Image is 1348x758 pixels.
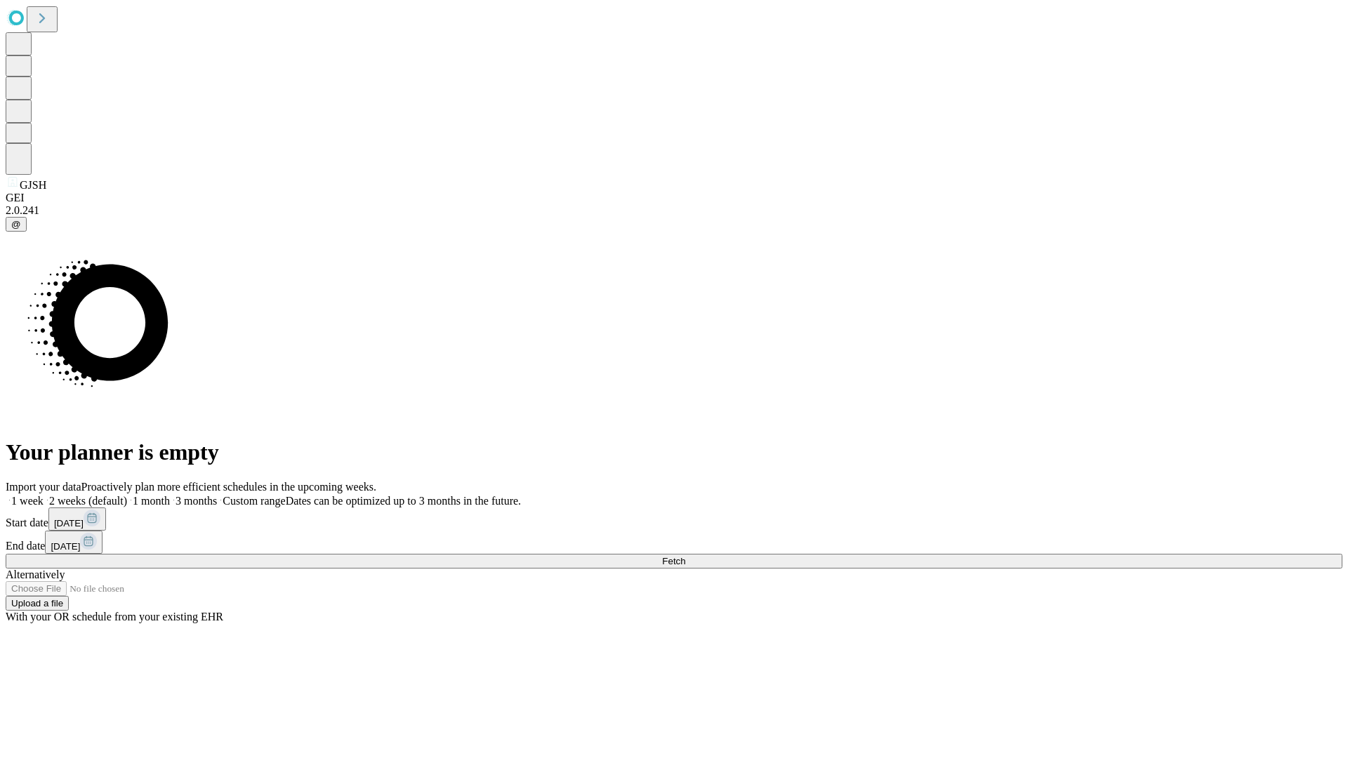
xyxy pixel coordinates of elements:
span: 2 weeks (default) [49,495,127,507]
span: 3 months [176,495,217,507]
button: [DATE] [45,531,103,554]
span: Import your data [6,481,81,493]
span: @ [11,219,21,230]
button: @ [6,217,27,232]
span: With your OR schedule from your existing EHR [6,611,223,623]
span: Dates can be optimized up to 3 months in the future. [286,495,521,507]
span: 1 month [133,495,170,507]
div: GEI [6,192,1342,204]
h1: Your planner is empty [6,439,1342,465]
span: Proactively plan more efficient schedules in the upcoming weeks. [81,481,376,493]
span: 1 week [11,495,44,507]
button: Fetch [6,554,1342,568]
span: Custom range [223,495,285,507]
div: Start date [6,507,1342,531]
span: Alternatively [6,568,65,580]
div: End date [6,531,1342,554]
button: Upload a file [6,596,69,611]
div: 2.0.241 [6,204,1342,217]
span: [DATE] [54,518,84,528]
button: [DATE] [48,507,106,531]
span: GJSH [20,179,46,191]
span: Fetch [662,556,685,566]
span: [DATE] [51,541,80,552]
